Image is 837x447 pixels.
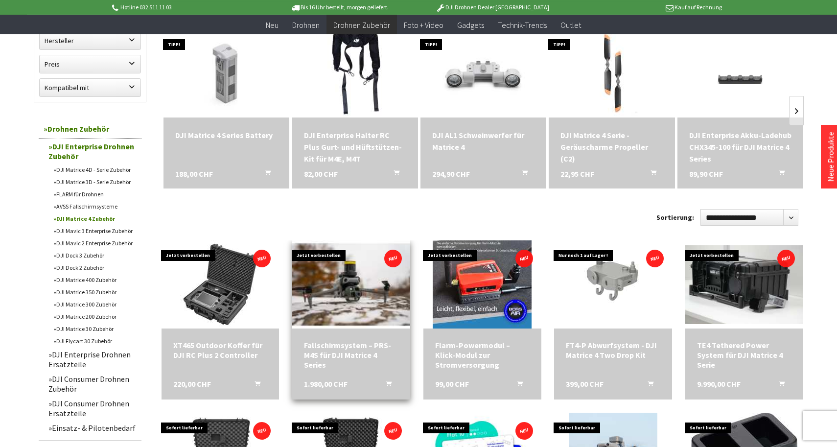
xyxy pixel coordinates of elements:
[689,129,791,165] div: DJI Enterprise Akku-Ladehub CHX345-100 für DJI Matrice 4 Series
[175,168,213,180] span: 188,00 CHF
[767,379,790,392] button: In den Warenkorb
[48,323,141,335] a: DJI Matrice 30 Zubehör
[826,132,836,182] a: Neue Produkte
[560,20,581,29] span: Outlet
[48,225,141,237] a: DJI Mavic 3 Enterprise Zubehör
[498,20,547,29] span: Technik-Trends
[420,31,546,115] img: DJI AL1 Schweinwerfer für Matrice 4
[304,129,406,165] a: DJI Enterprise Halter RC Plus Gurt- und Hüftstützen-Kit für M4E, M4T 82,00 CHF In den Warenkorb
[173,340,268,360] a: XT465 Outdoor Koffer für DJI RC Plus 2 Controller 220,00 CHF In den Warenkorb
[39,119,141,139] a: Drohnen Zubehör
[432,129,535,153] div: DJI AL1 Schweinwerfer für Matrice 4
[44,421,141,435] a: Einsatz- & Pilotenbedarf
[48,261,141,274] a: DJI Dock 2 Zubehör
[263,1,416,13] p: Bis 16 Uhr bestellt, morgen geliefert.
[697,340,791,370] div: TE4 Tethered Power System für DJI Matrice 4 Serie
[304,168,338,180] span: 82,00 CHF
[560,168,594,180] span: 22,95 CHF
[566,379,604,389] span: 399,00 CHF
[569,1,721,13] p: Kauf auf Rechnung
[560,129,663,165] div: DJI Matrice 4 Serie - Geräuscharme Propeller (C2)
[173,340,268,360] div: XT465 Outdoor Koffer für DJI RC Plus 2 Controller
[450,15,491,35] a: Gadgets
[304,129,406,165] div: DJI Enterprise Halter RC Plus Gurt- und Hüftstützen-Kit für M4E, M4T
[697,340,791,370] a: TE4 Tethered Power System für DJI Matrice 4 Serie 9.990,00 CHF In den Warenkorb
[40,79,140,96] label: Kompatibel mit
[560,129,663,165] a: DJI Matrice 4 Serie - Geräuscharme Propeller (C2) 22,95 CHF In den Warenkorb
[304,340,398,370] div: Fallschirmsystem – PRS-M4S für DJI Matrice 4 Series
[48,274,141,286] a: DJI Matrice 400 Zubehör
[48,249,141,261] a: DJI Dock 3 Zubehör
[689,129,791,165] a: DJI Enterprise Akku-Ladehub CHX345-100 für DJI Matrice 4 Series 89,90 CHF In den Warenkorb
[40,55,140,73] label: Preis
[48,310,141,323] a: DJI Matrice 200 Zubehör
[685,245,803,324] img: TE4 Tethered Power System für DJI Matrice 4 Serie
[48,298,141,310] a: DJI Matrice 300 Zubehör
[435,340,530,370] div: Flarm-Powermodul – Klick-Modul zur Stromversorgung
[639,168,662,181] button: In den Warenkorb
[44,396,141,421] a: DJI Consumer Drohnen Ersatzteile
[584,240,643,329] img: FT4-P Abwurfsystem - DJI Matrice 4 Two Drop Kit
[243,379,266,392] button: In den Warenkorb
[553,29,671,118] img: DJI Matrice 4 Serie - Geräuscharme Propeller (C2)
[432,168,470,180] span: 294,90 CHF
[296,29,414,118] img: DJI Enterprise Halter RC Plus Gurt- und Hüftstützen-Kit für M4E, M4T
[656,210,694,225] label: Sortierung:
[175,129,278,141] div: DJI Matrice 4 Series Battery
[382,168,405,181] button: In den Warenkorb
[40,32,140,49] label: Hersteller
[48,212,141,225] a: DJI Matrice 4 Zubehör
[333,20,390,29] span: Drohnen Zubehör
[566,340,660,360] a: FT4-P Abwurfsystem - DJI Matrice 4 Two Drop Kit 399,00 CHF In den Warenkorb
[491,15,554,35] a: Technik-Trends
[44,139,141,164] a: DJI Enterprise Drohnen Zubehör
[679,29,801,118] img: DJI Enterprise Akku-Ladehub CHX345-100 für DJI Matrice 4 Series
[44,347,141,372] a: DJI Enterprise Drohnen Ersatzteile
[510,168,534,181] button: In den Warenkorb
[435,379,469,389] span: 99,00 CHF
[48,335,141,347] a: DJI Flycart 30 Zubehör
[404,20,443,29] span: Foto + Video
[48,286,141,298] a: DJI Matrice 350 Zubehör
[173,379,211,389] span: 220,00 CHF
[566,340,660,360] div: FT4-P Abwurfsystem - DJI Matrice 4 Two Drop Kit
[767,168,790,181] button: In den Warenkorb
[505,379,529,392] button: In den Warenkorb
[457,20,484,29] span: Gadgets
[689,168,723,180] span: 89,90 CHF
[397,15,450,35] a: Foto + Video
[48,237,141,249] a: DJI Mavic 2 Enterprise Zubehör
[48,200,141,212] a: AVSS Fallschirmsysteme
[374,379,397,392] button: In den Warenkorb
[176,240,264,329] img: XT465 Outdoor Koffer für DJI RC Plus 2 Controller
[253,168,277,181] button: In den Warenkorb
[636,379,659,392] button: In den Warenkorb
[554,15,588,35] a: Outlet
[292,20,320,29] span: Drohnen
[326,15,397,35] a: Drohnen Zubehör
[48,188,141,200] a: FLARM für Drohnen
[48,176,141,188] a: DJI Matrice 3D - Serie Zubehör
[175,129,278,141] a: DJI Matrice 4 Series Battery 188,00 CHF In den Warenkorb
[697,379,741,389] span: 9.990,00 CHF
[48,164,141,176] a: DJI Matrice 4D - Serie Zubehör
[44,372,141,396] a: DJI Consumer Drohnen Zubehör
[304,340,398,370] a: Fallschirmsystem – PRS-M4S für DJI Matrice 4 Series 1.980,00 CHF In den Warenkorb
[304,379,348,389] span: 1.980,00 CHF
[290,223,413,346] img: Fallschirmsystem – PRS-M4S für DJI Matrice 4 Series
[433,240,532,329] img: Flarm-Powermodul – Klick-Modul zur Stromversorgung
[435,340,530,370] a: Flarm-Powermodul – Klick-Modul zur Stromversorgung 99,00 CHF In den Warenkorb
[163,31,289,115] img: DJI Matrice 4 Series Battery
[259,15,285,35] a: Neu
[416,1,569,13] p: DJI Drohnen Dealer [GEOGRAPHIC_DATA]
[110,1,263,13] p: Hotline 032 511 11 03
[432,129,535,153] a: DJI AL1 Schweinwerfer für Matrice 4 294,90 CHF In den Warenkorb
[285,15,326,35] a: Drohnen
[266,20,279,29] span: Neu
